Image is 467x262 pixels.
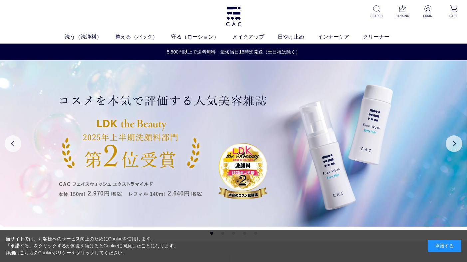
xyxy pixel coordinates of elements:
[38,250,72,255] a: Cookieポリシー
[6,235,179,256] div: 当サイトでは、お客様へのサービス向上のためにCookieを使用します。 「承諾する」をクリックするか閲覧を続けるとCookieに同意したことになります。 詳細はこちらの をクリックしてください。
[65,33,115,41] a: 洗う（洗浄料）
[5,135,21,152] button: Previous
[115,33,171,41] a: 整える（パック）
[445,13,462,18] p: CART
[428,240,461,252] div: 承諾する
[363,33,403,41] a: クリーナー
[420,13,436,18] p: LOGIN
[0,49,467,56] a: 5,500円以上で送料無料・最短当日16時迄発送（土日祝は除く）
[445,5,462,18] a: CART
[420,5,436,18] a: LOGIN
[171,33,232,41] a: 守る（ローション）
[368,13,385,18] p: SEARCH
[318,33,363,41] a: インナーケア
[394,13,410,18] p: RANKING
[225,7,242,26] img: logo
[278,33,318,41] a: 日やけ止め
[368,5,385,18] a: SEARCH
[446,135,462,152] button: Next
[394,5,410,18] a: RANKING
[232,33,278,41] a: メイクアップ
